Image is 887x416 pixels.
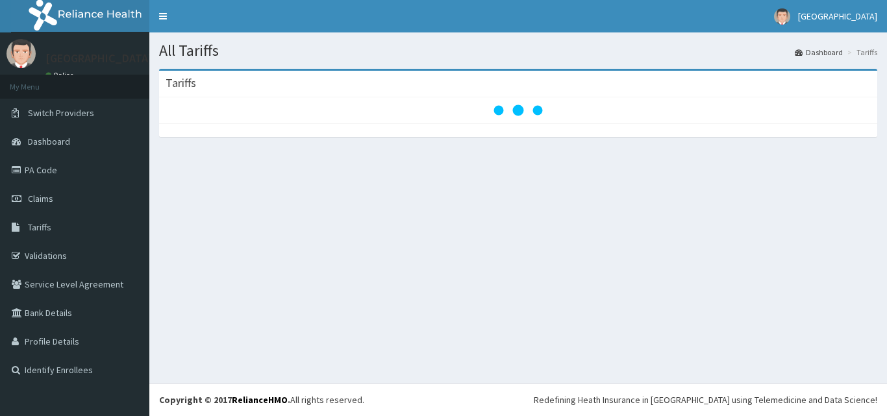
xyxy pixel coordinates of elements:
[28,107,94,119] span: Switch Providers
[149,383,887,416] footer: All rights reserved.
[534,393,877,406] div: Redefining Heath Insurance in [GEOGRAPHIC_DATA] using Telemedicine and Data Science!
[159,42,877,59] h1: All Tariffs
[166,77,196,89] h3: Tariffs
[45,53,153,64] p: [GEOGRAPHIC_DATA]
[844,47,877,58] li: Tariffs
[28,221,51,233] span: Tariffs
[159,394,290,406] strong: Copyright © 2017 .
[28,193,53,204] span: Claims
[774,8,790,25] img: User Image
[232,394,288,406] a: RelianceHMO
[798,10,877,22] span: [GEOGRAPHIC_DATA]
[6,39,36,68] img: User Image
[28,136,70,147] span: Dashboard
[795,47,843,58] a: Dashboard
[45,71,77,80] a: Online
[492,84,544,136] svg: audio-loading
